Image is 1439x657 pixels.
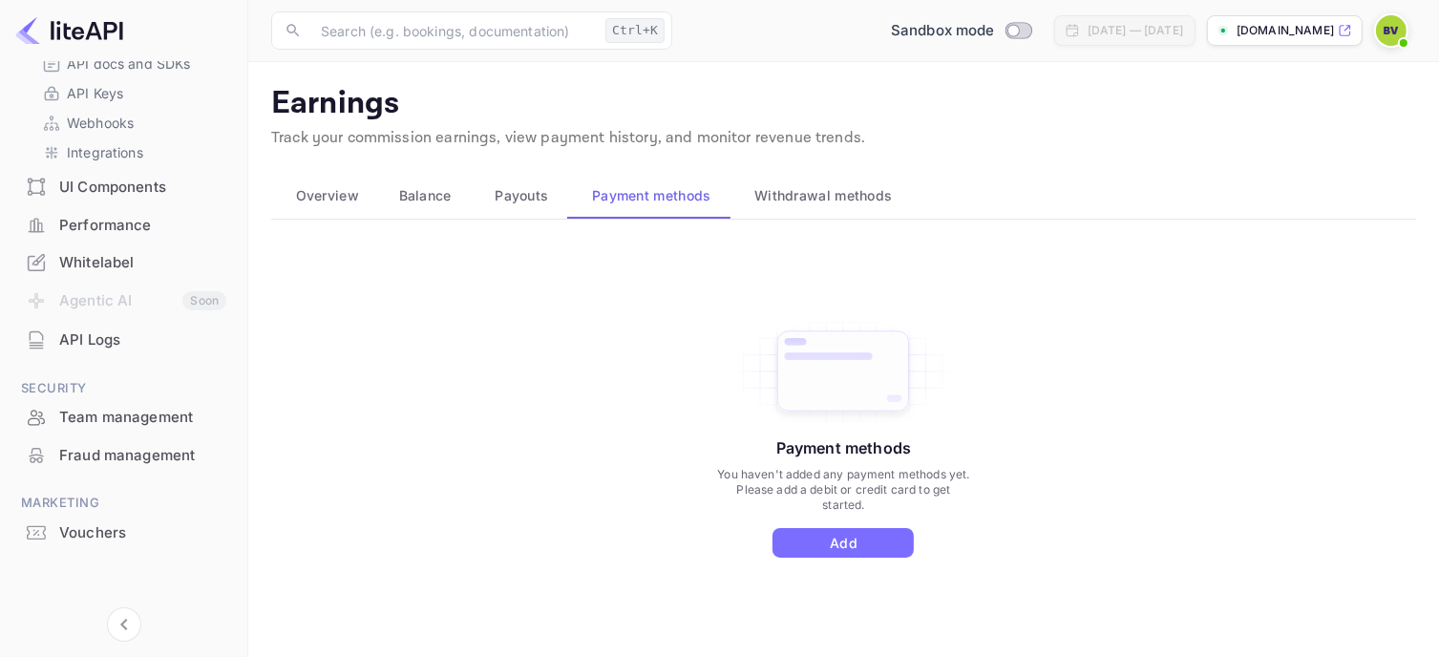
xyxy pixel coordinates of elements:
div: Ctrl+K [605,18,665,43]
div: Fraud management [59,445,226,467]
a: Fraud management [11,437,236,473]
p: Webhooks [67,113,134,133]
div: Whitelabel [11,244,236,282]
p: Integrations [67,142,143,162]
span: Marketing [11,493,236,514]
div: Team management [11,399,236,436]
p: Earnings [271,85,1416,123]
div: API Logs [11,322,236,359]
div: Vouchers [11,515,236,552]
a: API docs and SDKs [42,53,221,74]
a: Integrations [42,142,221,162]
div: Performance [11,207,236,244]
img: LiteAPI logo [15,15,123,46]
div: Switch to Production mode [883,20,1039,42]
a: API Keys [42,83,221,103]
img: Add Card [727,316,960,427]
a: UI Components [11,169,236,204]
span: Payouts [495,184,548,207]
div: UI Components [11,169,236,206]
p: API docs and SDKs [67,53,191,74]
a: Whitelabel [11,244,236,280]
div: Integrations [34,138,228,166]
span: Payment methods [592,184,711,207]
div: scrollable auto tabs example [271,173,1416,219]
div: Whitelabel [59,252,226,274]
p: API Keys [67,83,123,103]
div: Vouchers [59,522,226,544]
p: [DOMAIN_NAME] [1237,22,1334,39]
button: Collapse navigation [107,607,141,642]
span: Sandbox mode [891,20,995,42]
p: You haven't added any payment methods yet. Please add a debit or credit card to get started. [715,467,972,513]
div: Performance [59,215,226,237]
input: Search (e.g. bookings, documentation) [309,11,598,50]
a: Vouchers [11,515,236,550]
p: Payment methods [776,436,911,459]
span: Balance [399,184,452,207]
div: API Keys [34,79,228,107]
img: Bryce Veller [1376,15,1407,46]
a: Webhooks [42,113,221,133]
div: UI Components [59,177,226,199]
span: Withdrawal methods [754,184,892,207]
div: Team management [59,407,226,429]
div: [DATE] — [DATE] [1088,22,1183,39]
div: API docs and SDKs [34,50,228,77]
button: Add [772,528,914,558]
div: Fraud management [11,437,236,475]
div: Webhooks [34,109,228,137]
p: Track your commission earnings, view payment history, and monitor revenue trends. [271,127,1416,150]
a: API Logs [11,322,236,357]
a: Team management [11,399,236,434]
div: API Logs [59,329,226,351]
span: Security [11,378,236,399]
span: Overview [296,184,359,207]
a: Performance [11,207,236,243]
